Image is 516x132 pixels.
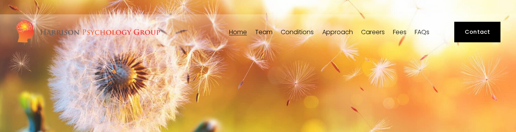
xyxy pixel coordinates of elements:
[361,28,385,36] a: Careers
[281,28,314,36] a: folder dropdown
[454,22,500,42] a: Contact
[255,29,273,35] span: Team
[322,28,353,36] a: folder dropdown
[229,28,247,36] a: Home
[393,28,407,36] a: Fees
[16,19,160,45] img: Harrison Psychology Group
[255,28,273,36] a: folder dropdown
[415,28,429,36] a: FAQs
[281,29,314,35] span: Conditions
[322,29,353,35] span: Approach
